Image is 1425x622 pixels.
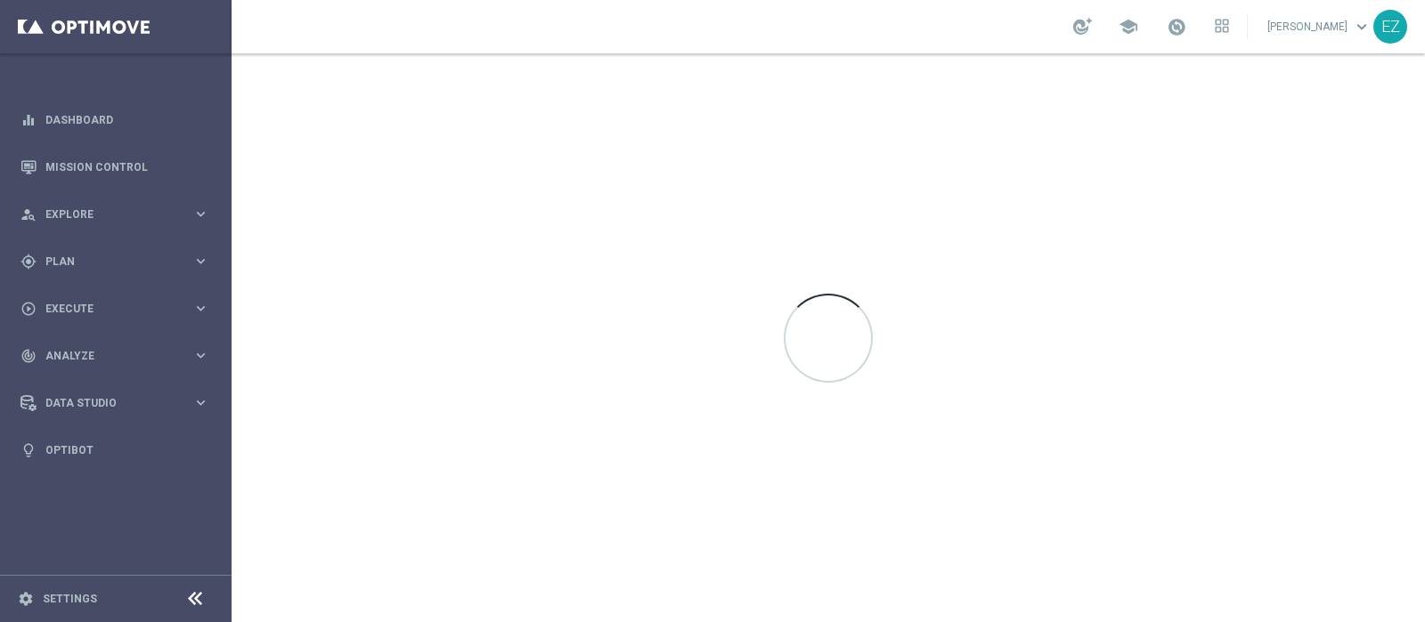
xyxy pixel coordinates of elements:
[20,443,210,457] button: lightbulb Optibot
[43,594,97,604] a: Settings
[1373,10,1407,44] div: EZ
[192,253,209,270] i: keyboard_arrow_right
[45,426,209,473] a: Optibot
[20,348,37,364] i: track_changes
[45,351,192,361] span: Analyze
[20,349,210,363] button: track_changes Analyze keyboard_arrow_right
[20,112,37,128] i: equalizer
[192,347,209,364] i: keyboard_arrow_right
[20,426,209,473] div: Optibot
[20,254,210,269] button: gps_fixed Plan keyboard_arrow_right
[1352,17,1372,36] span: keyboard_arrow_down
[20,113,210,127] button: equalizer Dashboard
[45,209,192,220] span: Explore
[20,254,192,270] div: Plan
[45,256,192,267] span: Plan
[20,301,192,317] div: Execute
[192,300,209,317] i: keyboard_arrow_right
[20,395,192,411] div: Data Studio
[20,442,37,458] i: lightbulb
[20,301,37,317] i: play_circle_outline
[18,591,34,607] i: settings
[20,254,37,270] i: gps_fixed
[45,96,209,143] a: Dashboard
[192,206,209,222] i: keyboard_arrow_right
[45,398,192,408] span: Data Studio
[1266,13,1373,40] a: [PERSON_NAME]keyboard_arrow_down
[20,396,210,410] button: Data Studio keyboard_arrow_right
[20,348,192,364] div: Analyze
[192,394,209,411] i: keyboard_arrow_right
[45,143,209,190] a: Mission Control
[20,143,209,190] div: Mission Control
[20,207,210,222] button: person_search Explore keyboard_arrow_right
[20,206,192,222] div: Explore
[20,160,210,174] button: Mission Control
[20,302,210,316] button: play_circle_outline Execute keyboard_arrow_right
[1119,17,1138,36] span: school
[45,303,192,314] span: Execute
[20,96,209,143] div: Dashboard
[20,206,37,222] i: person_search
